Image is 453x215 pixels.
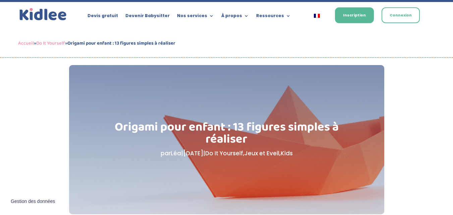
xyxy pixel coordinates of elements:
a: Connexion [382,7,420,23]
a: Kids [281,149,293,157]
a: Kidlee Logo [18,7,68,22]
span: [DATE] [183,149,203,157]
a: Do It Yourself [36,39,65,47]
a: Nos services [177,13,214,21]
a: À propos [221,13,249,21]
a: Jeux et Eveil [244,149,279,157]
h1: Origami pour enfant : 13 figures simples à réaliser [103,121,350,149]
a: Ressources [256,13,291,21]
a: Do It Yourself [205,149,243,157]
img: Français [314,14,320,18]
a: Inscription [335,7,374,23]
span: Gestion des données [11,199,55,205]
a: Accueil [18,39,34,47]
a: Léa [171,149,181,157]
p: par | | , , [103,149,350,158]
a: Devenir Babysitter [125,13,170,21]
span: » » [18,39,175,47]
a: Devis gratuit [88,13,118,21]
strong: Origami pour enfant : 13 figures simples à réaliser [67,39,175,47]
img: logo_kidlee_bleu [18,7,68,22]
button: Gestion des données [7,195,59,209]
